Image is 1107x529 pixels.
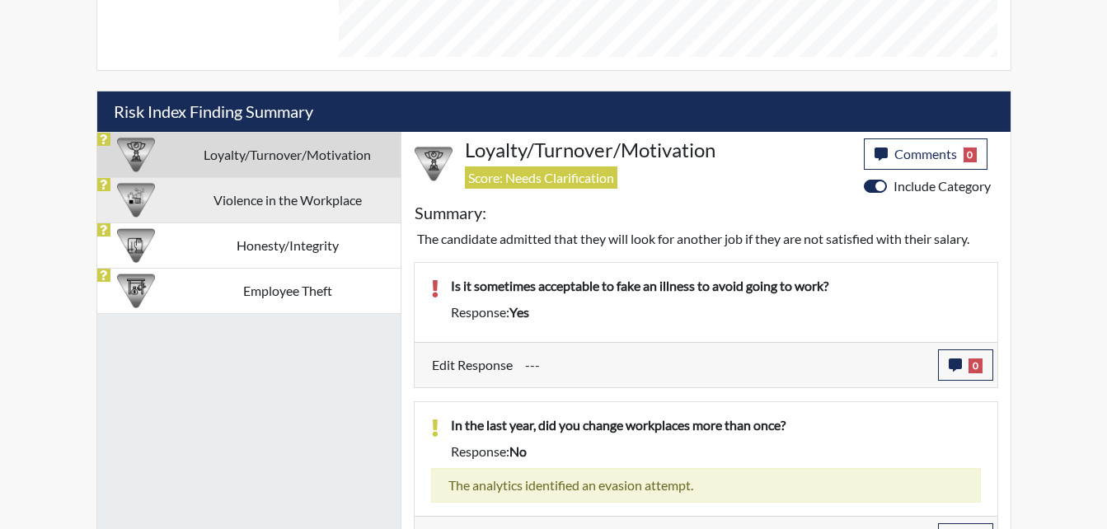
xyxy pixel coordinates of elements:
[439,442,993,461] div: Response:
[509,443,527,459] span: no
[175,268,401,313] td: Employee Theft
[175,177,401,222] td: Violence in the Workplace
[451,276,981,296] p: Is it sometimes acceptable to fake an illness to avoid going to work?
[864,138,988,170] button: Comments0
[175,132,401,177] td: Loyalty/Turnover/Motivation
[432,349,513,381] label: Edit Response
[417,229,995,249] p: The candidate admitted that they will look for another job if they are not satisfied with their s...
[117,227,155,264] img: CATEGORY%20ICON-11.a5f294f4.png
[894,176,991,196] label: Include Category
[117,136,155,174] img: CATEGORY%20ICON-17.40ef8247.png
[894,146,957,162] span: Comments
[431,468,981,503] div: The analytics identified an evasion attempt.
[513,349,938,381] div: Update the test taker's response, the change might impact the score
[175,222,401,268] td: Honesty/Integrity
[415,145,453,183] img: CATEGORY%20ICON-17.40ef8247.png
[509,304,529,320] span: yes
[938,349,993,381] button: 0
[117,272,155,310] img: CATEGORY%20ICON-07.58b65e52.png
[415,203,486,222] h5: Summary:
[439,302,993,322] div: Response:
[465,166,617,189] span: Score: Needs Clarification
[97,91,1011,132] h5: Risk Index Finding Summary
[465,138,851,162] h4: Loyalty/Turnover/Motivation
[969,358,983,373] span: 0
[964,147,978,162] span: 0
[451,415,981,435] p: In the last year, did you change workplaces more than once?
[117,181,155,219] img: CATEGORY%20ICON-26.eccbb84f.png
